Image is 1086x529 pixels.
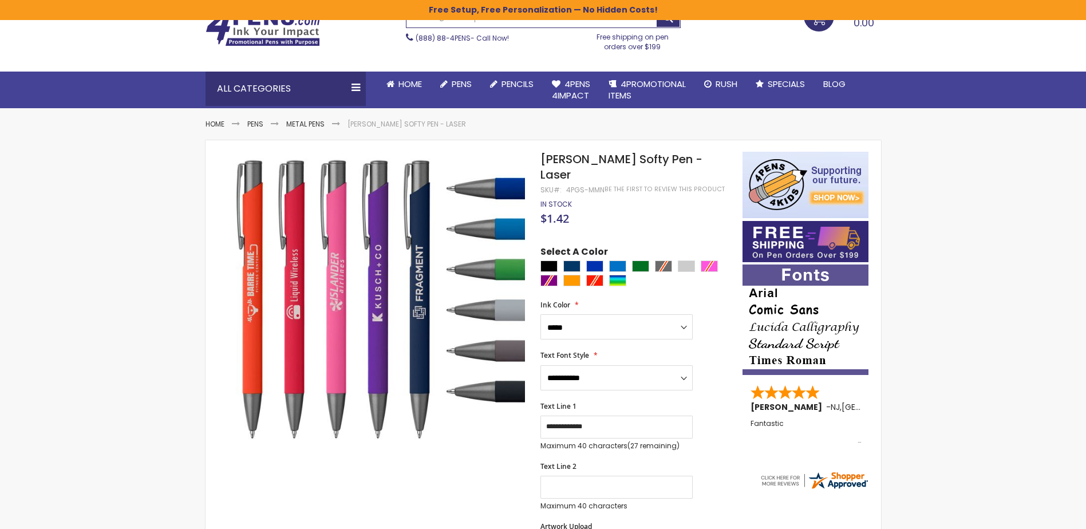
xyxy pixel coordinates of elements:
[751,420,862,444] div: Fantastic
[751,401,826,413] span: [PERSON_NAME]
[347,120,466,129] li: [PERSON_NAME] Softy Pen - Laser
[481,72,543,97] a: Pencils
[563,260,580,272] div: Navy Blue
[540,200,572,209] div: Availability
[540,246,608,261] span: Select A Color
[563,275,580,286] div: Orange
[416,33,509,43] span: - Call Now!
[759,483,869,493] a: 4pens.com certificate URL
[540,461,576,471] span: Text Line 2
[743,152,868,218] img: 4pens 4 kids
[605,185,725,194] a: Be the first to review this product
[743,221,868,262] img: Free shipping on orders over $199
[540,185,562,195] strong: SKU
[206,119,224,129] a: Home
[206,72,366,106] div: All Categories
[585,28,681,51] div: Free shipping on pen orders over $199
[286,119,325,129] a: Metal Pens
[543,72,599,109] a: 4Pens4impact
[416,33,471,43] a: (888) 88-4PENS
[431,72,481,97] a: Pens
[566,185,605,195] div: 4PGS-MMN
[609,260,626,272] div: Blue Light
[599,72,695,109] a: 4PROMOTIONALITEMS
[552,78,590,101] span: 4Pens 4impact
[452,78,472,90] span: Pens
[716,78,737,90] span: Rush
[540,350,589,360] span: Text Font Style
[695,72,747,97] a: Rush
[842,401,926,413] span: [GEOGRAPHIC_DATA]
[632,260,649,272] div: Green
[678,260,695,272] div: Grey Light
[247,119,263,129] a: Pens
[823,78,846,90] span: Blog
[627,441,680,451] span: (27 remaining)
[228,151,526,448] img: Crosby Softy Pen - Laser
[747,72,814,97] a: Specials
[609,275,626,286] div: Assorted
[826,401,926,413] span: - ,
[586,260,603,272] div: Blue
[540,151,702,183] span: [PERSON_NAME] Softy Pen - Laser
[743,264,868,375] img: font-personalization-examples
[831,401,840,413] span: NJ
[398,78,422,90] span: Home
[540,300,570,310] span: Ink Color
[501,78,534,90] span: Pencils
[609,78,686,101] span: 4PROMOTIONAL ITEMS
[759,470,869,491] img: 4pens.com widget logo
[540,441,693,451] p: Maximum 40 characters
[814,72,855,97] a: Blog
[540,199,572,209] span: In stock
[206,10,320,46] img: 4Pens Custom Pens and Promotional Products
[540,502,693,511] p: Maximum 40 characters
[854,15,874,30] span: 0.00
[540,211,569,226] span: $1.42
[540,401,576,411] span: Text Line 1
[768,78,805,90] span: Specials
[540,260,558,272] div: Black
[377,72,431,97] a: Home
